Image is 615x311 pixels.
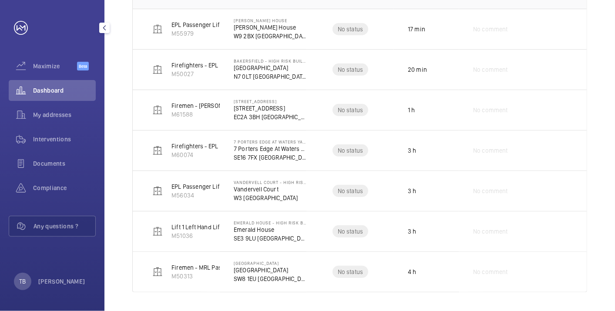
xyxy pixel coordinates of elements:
[338,25,363,33] p: No status
[234,23,307,32] p: [PERSON_NAME] House
[171,29,235,38] p: M55979
[77,62,89,70] span: Beta
[338,65,363,74] p: No status
[171,110,289,119] p: M61588
[234,99,307,104] p: [STREET_ADDRESS]
[338,187,363,195] p: No status
[152,186,163,196] img: elevator.svg
[234,144,307,153] p: 7 Porters Edge At Waters Yards Maritime
[33,110,96,119] span: My addresses
[234,139,307,144] p: 7 Porters Edge At Waters Yards Maritime - High Risk Building
[473,25,508,33] span: No comment
[408,106,415,114] p: 1 h
[408,187,417,195] p: 3 h
[234,261,307,266] p: [GEOGRAPHIC_DATA]
[171,20,235,29] p: EPL Passenger Lift No 2
[171,191,259,200] p: M56034
[408,268,417,276] p: 4 h
[152,145,163,156] img: elevator.svg
[171,101,289,110] p: Firemen - [PERSON_NAME] passenger RH L2
[171,272,251,281] p: M50313
[408,227,417,236] p: 3 h
[234,274,307,283] p: SW8 1EU [GEOGRAPHIC_DATA]
[234,185,307,194] p: Vandervell Court
[234,153,307,162] p: SE16 7FX [GEOGRAPHIC_DATA]
[171,182,259,191] p: EPL Passenger Lift No 2 schn 33
[38,277,85,286] p: [PERSON_NAME]
[338,106,363,114] p: No status
[152,267,163,277] img: elevator.svg
[171,70,272,78] p: M50027
[171,142,286,150] p: Firefighters - EPL Fire Fighting Lift Block D
[171,231,222,240] p: M51036
[19,277,26,286] p: TB
[152,105,163,115] img: elevator.svg
[234,180,307,185] p: Vandervell Court - High Risk Building
[234,113,307,121] p: EC2A 3BH [GEOGRAPHIC_DATA]
[473,146,508,155] span: No comment
[338,146,363,155] p: No status
[473,106,508,114] span: No comment
[408,146,417,155] p: 3 h
[408,25,425,33] p: 17 min
[33,184,96,192] span: Compliance
[33,159,96,168] span: Documents
[338,227,363,236] p: No status
[34,222,95,231] span: Any questions ?
[234,225,307,234] p: Emerald House
[234,234,307,243] p: SE3 9LU [GEOGRAPHIC_DATA]
[152,226,163,237] img: elevator.svg
[473,65,508,74] span: No comment
[171,263,251,272] p: Firemen - MRL Passenger Lift
[473,227,508,236] span: No comment
[234,220,307,225] p: Emerald House - High Risk Building
[171,150,286,159] p: M60074
[171,61,272,70] p: Firefighters - EPL Passenger Lift No 2
[473,187,508,195] span: No comment
[408,65,427,74] p: 20 min
[33,62,77,70] span: Maximize
[152,24,163,34] img: elevator.svg
[234,32,307,40] p: W9 2BX [GEOGRAPHIC_DATA]
[234,72,307,81] p: N7 0LT [GEOGRAPHIC_DATA]
[473,268,508,276] span: No comment
[234,18,307,23] p: [PERSON_NAME] House
[171,223,222,231] p: Lift 1 Left Hand Lift
[338,268,363,276] p: No status
[234,58,307,64] p: Bakersfield - High Risk Building
[234,194,307,202] p: W3 [GEOGRAPHIC_DATA]
[33,135,96,144] span: Interventions
[33,86,96,95] span: Dashboard
[234,64,307,72] p: [GEOGRAPHIC_DATA]
[152,64,163,75] img: elevator.svg
[234,104,307,113] p: [STREET_ADDRESS]
[234,266,307,274] p: [GEOGRAPHIC_DATA]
